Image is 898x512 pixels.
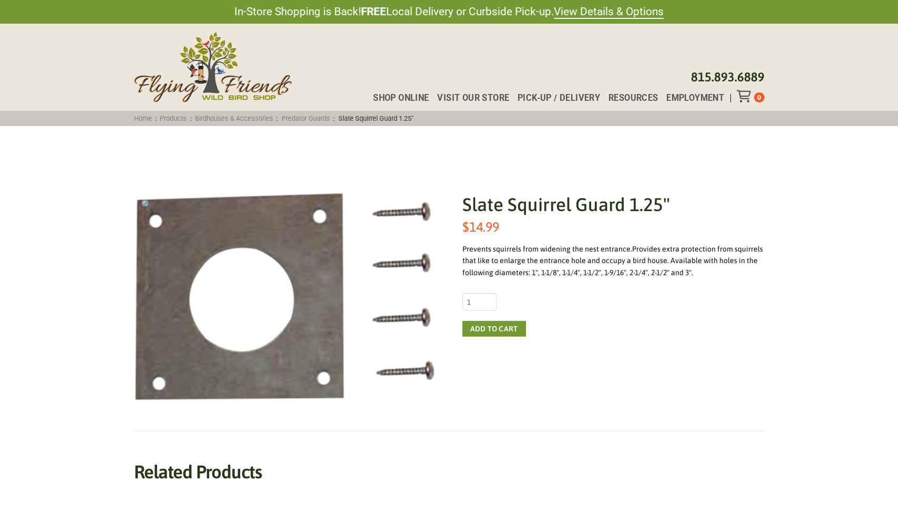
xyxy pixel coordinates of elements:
div: Toggle Off Canvas Content [737,90,754,102]
a: Products [157,114,190,122]
span: : : : : [130,114,417,122]
a: View Details & Options [554,5,664,19]
a: Birdhouses & Accessories [192,114,277,122]
img: Flying Friends Wild Bird Shop Logo [134,32,292,102]
img: Slate Squirrel Guard 1.25" [134,192,436,401]
h1: Slate Squirrel Guard 1.25" [462,192,765,217]
a: Employment [658,94,724,102]
span: Visit Our Store [437,94,509,102]
span: Pick-up / Delivery [518,94,600,102]
a: View full-screen image gallery [134,192,159,217]
a: Visit Our Store [429,94,509,102]
span: Employment [666,94,724,102]
span: $ [462,219,469,234]
a: Resources [600,94,658,102]
bdi: 14.99 [462,219,499,234]
div: Prevents squirrels from widening the nest entrance.Provides extra protection from squirrels that ... [462,243,765,278]
span: In-Store Shopping is Back! Local Delivery or Curbside Pick-up. [234,4,664,19]
span: 0 [757,93,761,101]
a: Shop Online [365,94,429,102]
span: 🔍 [141,200,152,209]
strong: FREE [361,5,386,18]
input: Product quantity [462,293,497,311]
span: Slate Squirrel Guard 1.25″ [335,114,417,122]
a: Predator Guards [278,114,333,122]
span: Shop Online [373,94,429,102]
button: Add to cart [462,321,526,337]
a: Pick-up / Delivery [509,94,600,102]
h2: Related products [134,461,765,483]
a: 815.893.6889 [691,70,765,84]
a: Home [130,114,155,122]
span: Resources [608,94,658,102]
